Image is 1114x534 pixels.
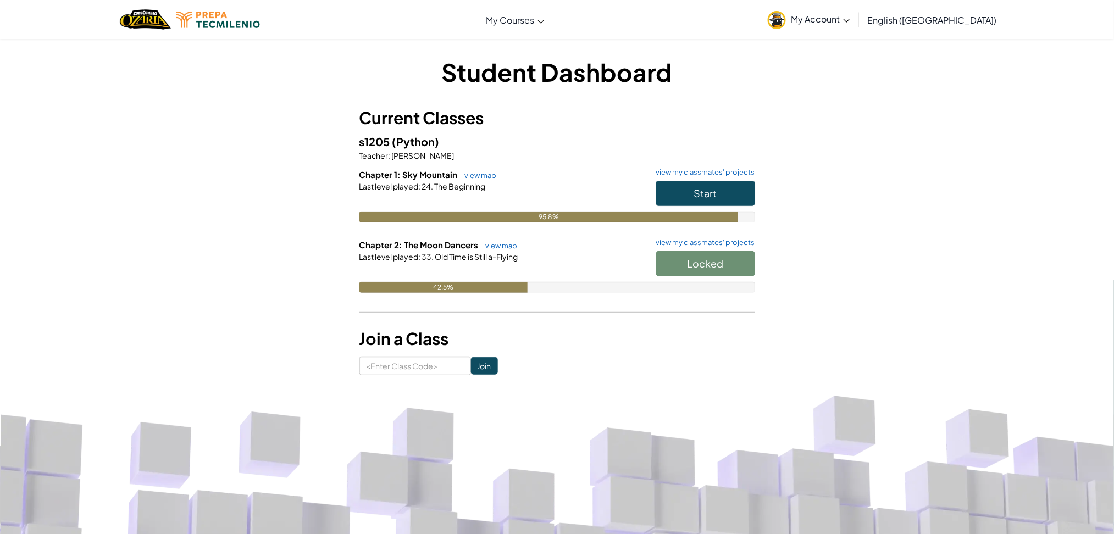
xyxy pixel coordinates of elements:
[120,8,171,31] img: Home
[389,151,391,160] span: :
[419,181,421,191] span: :
[176,12,260,28] img: Tecmilenio logo
[359,151,389,160] span: Teacher
[359,282,528,293] div: 42.5%
[359,181,419,191] span: Last level played
[359,169,459,180] span: Chapter 1: Sky Mountain
[359,252,419,262] span: Last level played
[434,181,486,191] span: The Beginning
[359,55,755,89] h1: Student Dashboard
[486,14,535,26] span: My Courses
[791,13,850,25] span: My Account
[421,252,434,262] span: 33.
[359,135,392,148] span: s1205
[862,5,1002,35] a: English ([GEOGRAPHIC_DATA])
[481,5,550,35] a: My Courses
[471,357,498,375] input: Join
[391,151,455,160] span: [PERSON_NAME]
[694,187,717,199] span: Start
[421,181,434,191] span: 24.
[868,14,997,26] span: English ([GEOGRAPHIC_DATA])
[459,171,497,180] a: view map
[651,169,755,176] a: view my classmates' projects
[651,239,755,246] a: view my classmates' projects
[434,252,518,262] span: Old Time is Still a-Flying
[762,2,856,37] a: My Account
[656,181,755,206] button: Start
[120,8,171,31] a: Ozaria by CodeCombat logo
[359,212,739,222] div: 95.8%
[392,135,440,148] span: (Python)
[768,11,786,29] img: avatar
[359,240,480,250] span: Chapter 2: The Moon Dancers
[359,357,471,375] input: <Enter Class Code>
[359,326,755,351] h3: Join a Class
[359,105,755,130] h3: Current Classes
[419,252,421,262] span: :
[480,241,518,250] a: view map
